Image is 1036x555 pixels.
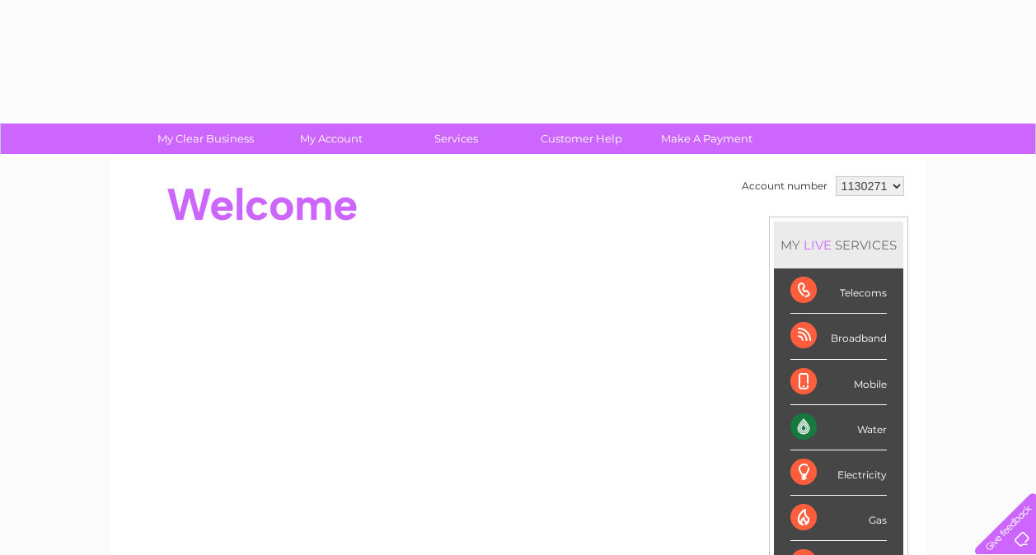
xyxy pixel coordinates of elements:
div: Electricity [790,450,887,496]
div: LIVE [800,237,835,253]
div: Gas [790,496,887,541]
div: MY SERVICES [774,222,903,268]
div: Water [790,405,887,450]
a: My Clear Business [138,124,274,154]
a: Customer Help [513,124,649,154]
a: My Account [263,124,399,154]
div: Mobile [790,360,887,405]
a: Services [388,124,524,154]
div: Telecoms [790,268,887,314]
a: Make A Payment [639,124,775,154]
div: Broadband [790,314,887,359]
td: Account number [738,172,832,200]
